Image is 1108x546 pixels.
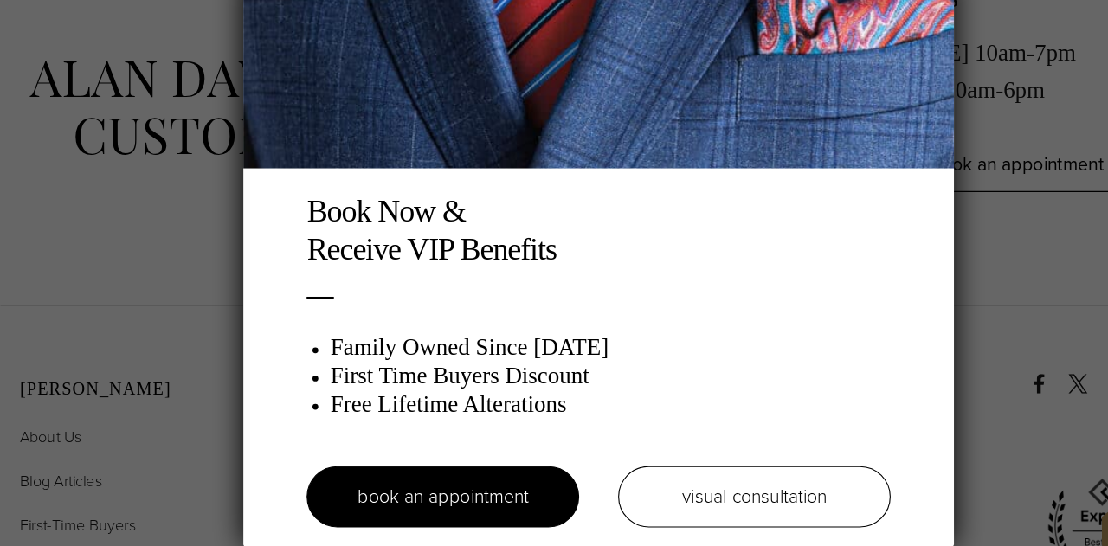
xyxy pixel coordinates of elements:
[290,213,809,279] h2: Book Now & Receive VIP Benefits
[311,389,809,414] h3: Free Lifetime Alterations
[290,456,532,511] a: book an appointment
[311,338,809,363] h3: Family Owned Since [DATE]
[311,363,809,389] h3: First Time Buyers Discount
[567,456,809,511] a: visual consultation
[39,12,74,28] span: Help
[854,7,877,29] button: Close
